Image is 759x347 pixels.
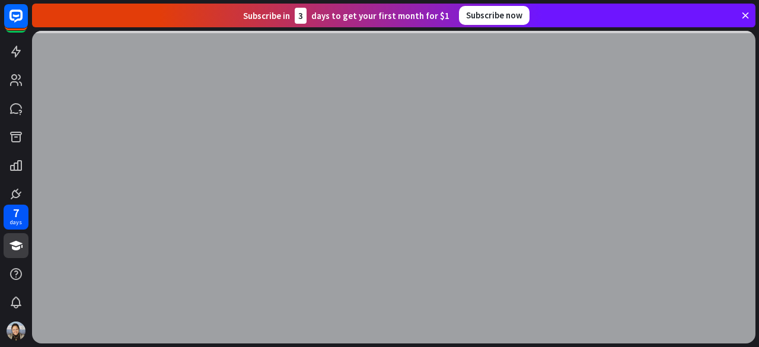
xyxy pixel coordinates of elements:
[4,205,28,230] a: 7 days
[243,8,449,24] div: Subscribe in days to get your first month for $1
[295,8,307,24] div: 3
[459,6,530,25] div: Subscribe now
[13,208,19,218] div: 7
[10,218,22,227] div: days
